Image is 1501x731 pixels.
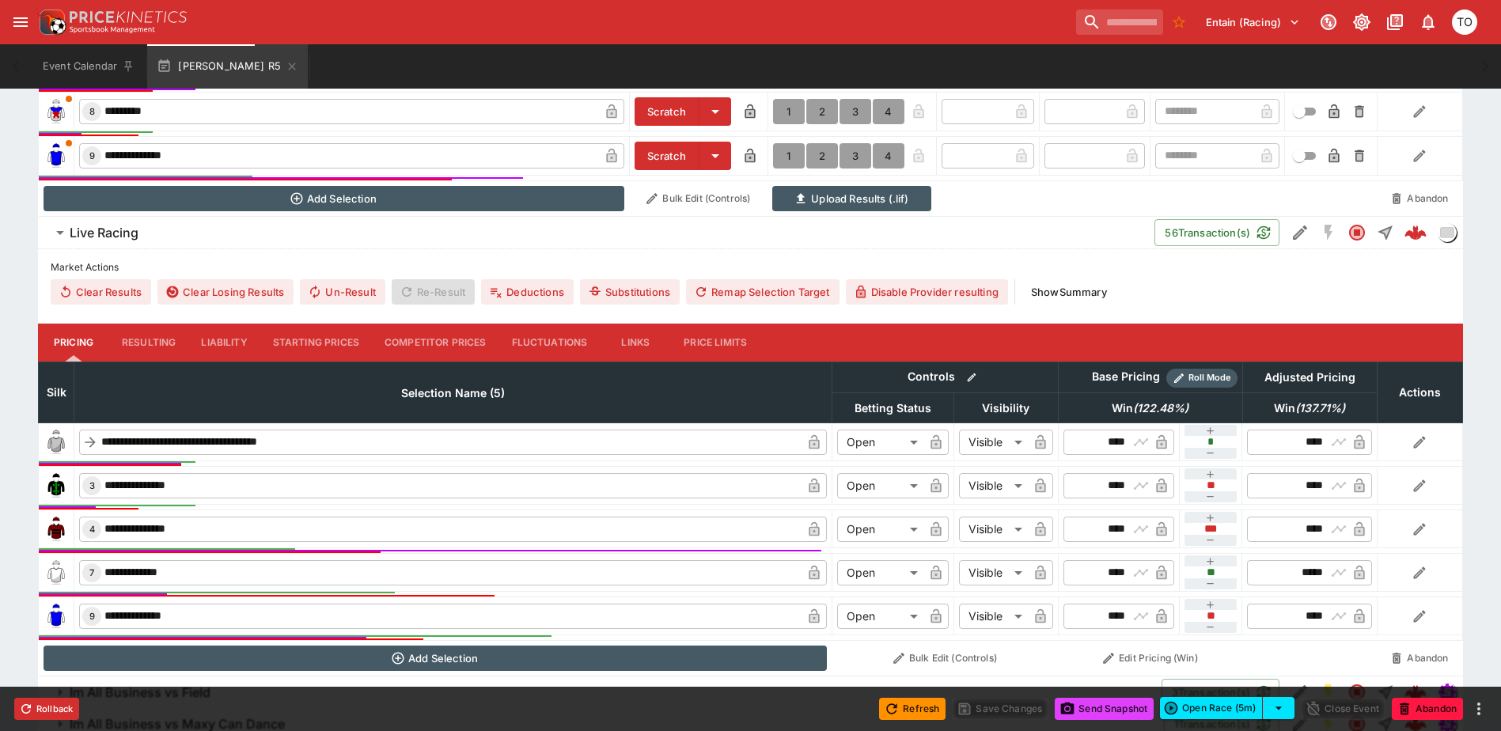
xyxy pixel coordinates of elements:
[1414,8,1442,36] button: Notifications
[1094,399,1206,418] span: Win(122.48%)
[372,324,499,362] button: Competitor Prices
[70,26,155,33] img: Sportsbook Management
[846,279,1008,305] button: Disable Provider resulting
[44,430,69,455] img: blank-silk.png
[51,256,1450,279] label: Market Actions
[1469,699,1488,718] button: more
[1347,8,1376,36] button: Toggle light/dark mode
[39,362,74,422] th: Silk
[70,11,187,23] img: PriceKinetics
[300,279,385,305] button: Un-Result
[35,6,66,38] img: PriceKinetics Logo
[1166,369,1238,388] div: Show/hide Price Roll mode configuration.
[1182,371,1238,384] span: Roll Mode
[1257,399,1363,418] span: Win(137.71%)
[635,97,699,126] button: Scratch
[959,473,1028,498] div: Visible
[840,143,871,169] button: 3
[1286,218,1314,247] button: Edit Detail
[580,279,680,305] button: Substitutions
[86,150,98,161] span: 9
[38,324,109,362] button: Pricing
[600,324,671,362] button: Links
[1371,678,1400,706] button: Straight
[109,324,188,362] button: Resulting
[959,560,1028,585] div: Visible
[806,99,838,124] button: 2
[961,367,982,388] button: Bulk edit
[1371,218,1400,247] button: Straight
[147,44,308,89] button: [PERSON_NAME] R5
[837,399,949,418] span: Betting Status
[1160,697,1263,719] button: Open Race (5m)
[959,517,1028,542] div: Visible
[38,676,1162,708] button: Im All Business vs Field
[1404,222,1427,244] div: 63d9440e-5021-42a9-b3e9-980b90739101
[51,279,151,305] button: Clear Results
[1154,219,1279,246] button: 56Transaction(s)
[1382,186,1457,211] button: Abandon
[773,143,805,169] button: 1
[6,8,35,36] button: open drawer
[70,684,210,701] h6: Im All Business vs Field
[1438,223,1457,242] div: liveracing
[1314,678,1343,706] button: SGM Enabled
[499,324,601,362] button: Fluctuations
[836,646,1053,671] button: Bulk Edit (Controls)
[965,399,1047,418] span: Visibility
[1343,218,1371,247] button: Closed
[832,362,1058,392] th: Controls
[86,106,98,117] span: 8
[86,567,97,578] span: 7
[1314,218,1343,247] button: SGM Disabled
[840,99,871,124] button: 3
[773,99,805,124] button: 1
[44,646,828,671] button: Add Selection
[1392,699,1463,715] span: Mark an event as closed and abandoned.
[1242,362,1377,392] th: Adjusted Pricing
[1086,367,1166,387] div: Base Pricing
[1400,676,1431,708] a: d294d36e-9a3a-4ed1-bf0d-a2feb574d76f
[873,143,904,169] button: 4
[837,473,923,498] div: Open
[1063,646,1238,671] button: Edit Pricing (Win)
[1438,684,1456,701] img: simulator
[1343,678,1371,706] button: Closed
[1055,698,1154,720] button: Send Snapshot
[1263,697,1294,719] button: select merge strategy
[1377,362,1462,422] th: Actions
[837,604,923,629] div: Open
[1166,9,1192,35] button: No Bookmarks
[837,430,923,455] div: Open
[959,604,1028,629] div: Visible
[1392,698,1463,720] button: Abandon
[1438,683,1457,702] div: simulator
[1314,8,1343,36] button: Connected to PK
[634,186,763,211] button: Bulk Edit (Controls)
[86,524,98,535] span: 4
[14,698,79,720] button: Rollback
[44,517,69,542] img: runner 4
[686,279,840,305] button: Remap Selection Target
[70,225,138,241] h6: Live Racing
[1162,679,1279,706] button: 3Transaction(s)
[671,324,760,362] button: Price Limits
[44,143,69,169] img: runner 9
[837,560,923,585] div: Open
[44,560,69,585] img: runner 7
[772,186,931,211] button: Upload Results (.lif)
[44,186,625,211] button: Add Selection
[873,99,904,124] button: 4
[1347,223,1366,242] svg: Closed
[44,99,69,124] img: runner 8
[1400,217,1431,248] a: 63d9440e-5021-42a9-b3e9-980b90739101
[806,143,838,169] button: 2
[260,324,372,362] button: Starting Prices
[1347,683,1366,702] svg: Closed
[1196,9,1310,35] button: Select Tenant
[1438,224,1456,241] img: liveracing
[1133,399,1188,418] em: ( 122.48 %)
[837,517,923,542] div: Open
[1022,279,1116,305] button: ShowSummary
